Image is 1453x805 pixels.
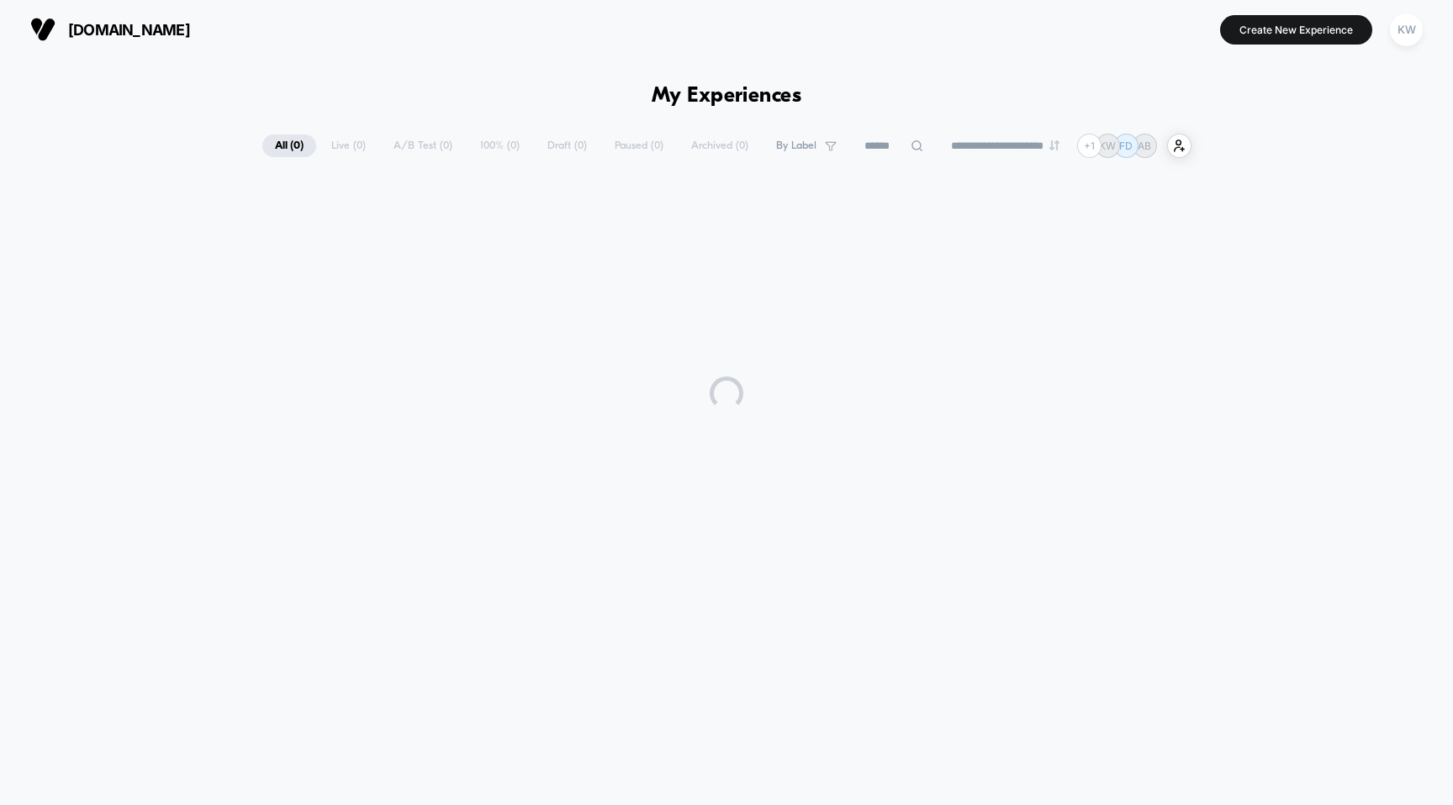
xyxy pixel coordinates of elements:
div: KW [1390,13,1423,46]
p: AB [1138,139,1151,152]
button: [DOMAIN_NAME] [25,16,195,43]
p: FD [1119,139,1133,152]
span: By Label [776,139,816,152]
button: Create New Experience [1220,15,1372,45]
div: + 1 [1077,134,1102,158]
img: end [1049,140,1059,150]
button: KW [1385,13,1428,47]
span: [DOMAIN_NAME] [68,21,190,39]
h1: My Experiences [652,84,802,108]
p: KW [1099,139,1116,152]
img: Visually logo [30,17,55,42]
span: All ( 0 ) [262,134,316,157]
